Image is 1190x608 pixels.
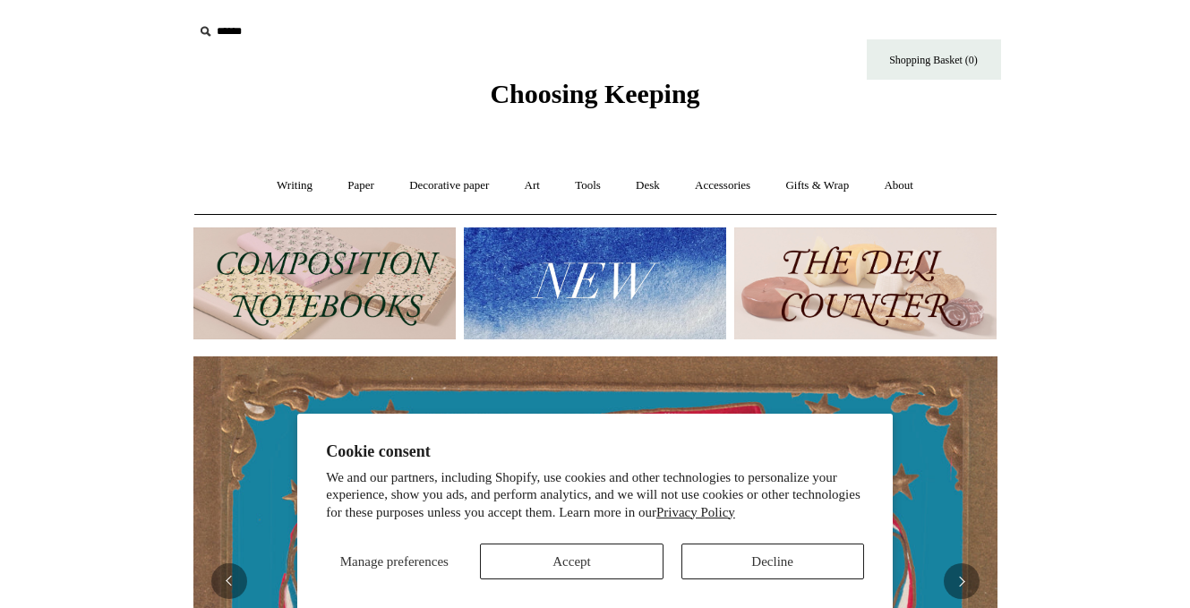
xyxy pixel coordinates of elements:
img: New.jpg__PID:f73bdf93-380a-4a35-bcfe-7823039498e1 [464,227,726,339]
a: Accessories [679,162,766,210]
a: Art [509,162,556,210]
button: Decline [681,544,864,579]
a: Choosing Keeping [490,93,699,106]
h2: Cookie consent [326,442,864,461]
a: Paper [331,162,390,210]
button: Manage preferences [326,544,462,579]
a: About [868,162,929,210]
a: Shopping Basket (0) [867,39,1001,80]
a: Decorative paper [393,162,505,210]
button: Next [944,563,980,599]
span: Manage preferences [340,554,449,569]
a: Gifts & Wrap [769,162,865,210]
img: The Deli Counter [734,227,997,339]
a: Privacy Policy [656,505,735,519]
button: Accept [480,544,663,579]
p: We and our partners, including Shopify, use cookies and other technologies to personalize your ex... [326,469,864,522]
img: 202302 Composition ledgers.jpg__PID:69722ee6-fa44-49dd-a067-31375e5d54ec [193,227,456,339]
a: Tools [559,162,617,210]
a: Desk [620,162,676,210]
span: Choosing Keeping [490,79,699,108]
button: Previous [211,563,247,599]
a: Writing [261,162,329,210]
